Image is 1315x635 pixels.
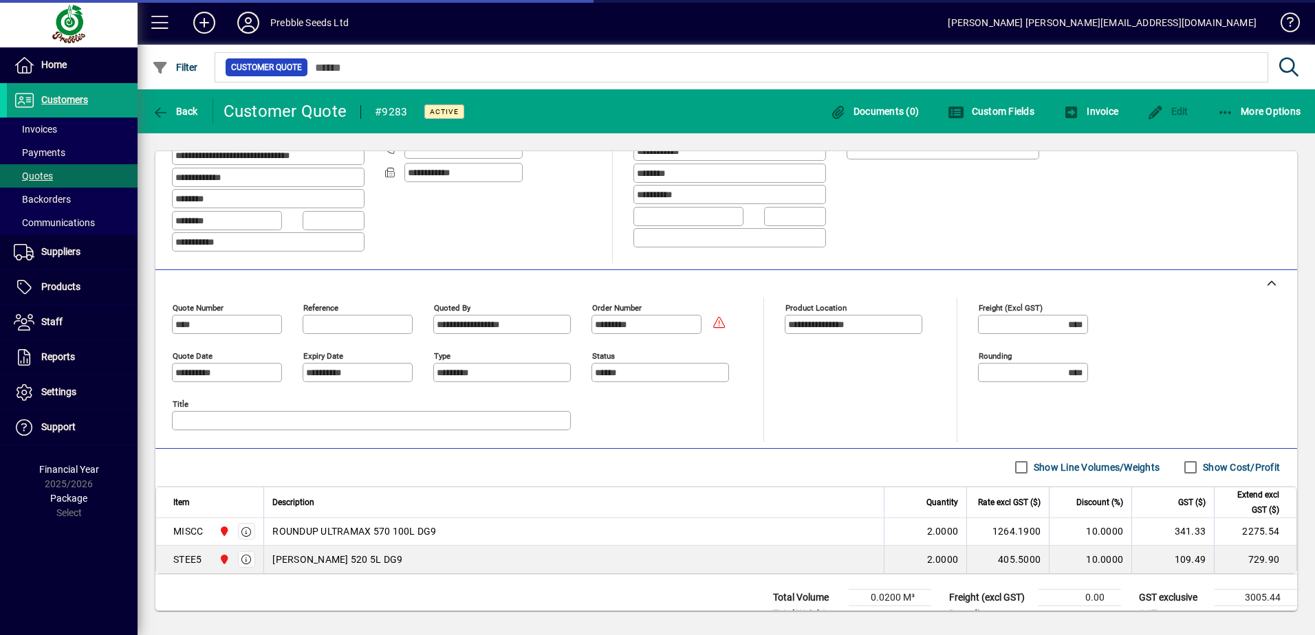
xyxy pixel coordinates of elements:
[849,589,931,605] td: 0.0200 M³
[272,553,402,566] span: [PERSON_NAME] 520 5L DG9
[1132,605,1215,622] td: GST
[942,589,1039,605] td: Freight (excl GST)
[948,12,1257,34] div: [PERSON_NAME] [PERSON_NAME][EMAIL_ADDRESS][DOMAIN_NAME]
[149,55,202,80] button: Filter
[7,305,138,339] a: Staff
[7,270,138,304] a: Products
[173,495,190,510] span: Item
[270,12,349,34] div: Prebble Seeds Ltd
[215,524,231,539] span: PALMERSTON NORTH
[1214,99,1305,124] button: More Options
[7,141,138,164] a: Payments
[1178,495,1206,510] span: GST ($)
[1049,546,1131,573] td: 10.0000
[927,553,959,566] span: 2.0000
[138,99,213,124] app-page-header-button: Back
[1039,605,1121,622] td: 0.00
[7,164,138,188] a: Quotes
[303,302,338,312] mat-label: Reference
[7,211,138,234] a: Communications
[224,100,347,122] div: Customer Quote
[1215,605,1297,622] td: 450.82
[1215,589,1297,605] td: 3005.44
[41,281,80,292] span: Products
[41,94,88,105] span: Customers
[173,350,213,360] mat-label: Quote date
[944,99,1038,124] button: Custom Fields
[434,350,450,360] mat-label: Type
[215,552,231,567] span: PALMERSTON NORTH
[41,386,76,397] span: Settings
[430,107,459,116] span: Active
[975,553,1041,566] div: 405.5000
[152,106,198,117] span: Back
[7,188,138,211] a: Backorders
[829,106,919,117] span: Documents (0)
[173,302,224,312] mat-label: Quote number
[927,524,959,538] span: 2.0000
[272,524,436,538] span: ROUNDUP ULTRAMAX 570 100L DG9
[14,124,57,135] span: Invoices
[14,147,65,158] span: Payments
[1039,589,1121,605] td: 0.00
[39,464,99,475] span: Financial Year
[1031,460,1160,474] label: Show Line Volumes/Weights
[1214,546,1296,573] td: 729.90
[434,302,470,312] mat-label: Quoted by
[231,60,302,74] span: Customer Quote
[592,350,615,360] mat-label: Status
[149,99,202,124] button: Back
[1214,518,1296,546] td: 2275.54
[152,62,198,73] span: Filter
[979,350,1012,360] mat-label: Rounding
[173,553,202,566] div: STEE5
[14,194,71,205] span: Backorders
[41,316,63,327] span: Staff
[1131,518,1214,546] td: 341.33
[978,495,1041,510] span: Rate excl GST ($)
[1060,99,1122,124] button: Invoice
[942,605,1039,622] td: Rounding
[50,493,87,504] span: Package
[173,399,188,408] mat-label: Title
[592,302,642,312] mat-label: Order number
[766,589,849,605] td: Total Volume
[1076,495,1123,510] span: Discount (%)
[1144,99,1192,124] button: Edit
[41,59,67,70] span: Home
[1049,518,1131,546] td: 10.0000
[1063,106,1118,117] span: Invoice
[182,10,226,35] button: Add
[41,421,76,432] span: Support
[41,246,80,257] span: Suppliers
[948,106,1034,117] span: Custom Fields
[173,524,203,538] div: MISCC
[1132,589,1215,605] td: GST exclusive
[785,302,847,312] mat-label: Product location
[1217,106,1301,117] span: More Options
[14,217,95,228] span: Communications
[1223,487,1279,517] span: Extend excl GST ($)
[1147,106,1188,117] span: Edit
[849,605,931,622] td: 12.0000 Kg
[41,351,75,362] span: Reports
[826,99,922,124] button: Documents (0)
[979,302,1043,312] mat-label: Freight (excl GST)
[7,410,138,445] a: Support
[7,340,138,375] a: Reports
[303,350,343,360] mat-label: Expiry date
[7,375,138,410] a: Settings
[375,101,407,123] div: #9283
[7,118,138,141] a: Invoices
[272,495,314,510] span: Description
[766,605,849,622] td: Total Weight
[1200,460,1280,474] label: Show Cost/Profit
[226,10,270,35] button: Profile
[975,524,1041,538] div: 1264.1900
[14,170,53,181] span: Quotes
[7,235,138,269] a: Suppliers
[1270,3,1298,47] a: Knowledge Base
[1131,546,1214,573] td: 109.49
[7,48,138,82] a: Home
[926,495,958,510] span: Quantity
